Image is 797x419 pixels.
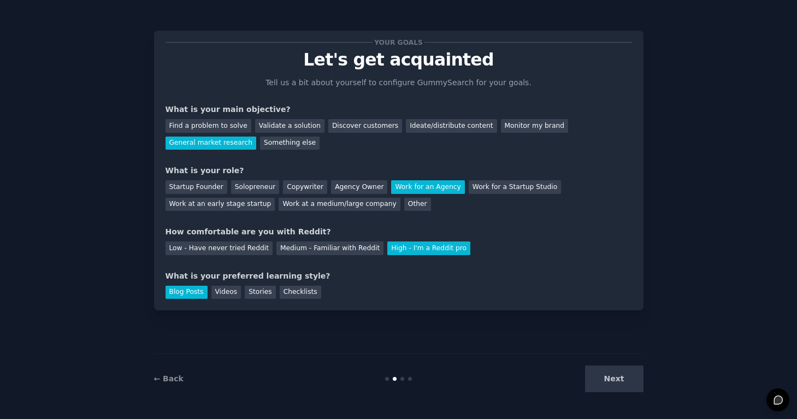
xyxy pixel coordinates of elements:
div: Medium - Familiar with Reddit [276,241,383,255]
div: Something else [260,137,320,150]
div: Solopreneur [231,180,279,194]
div: Agency Owner [331,180,387,194]
div: Discover customers [328,119,402,133]
div: Other [404,198,431,211]
div: Work for an Agency [391,180,464,194]
div: High - I'm a Reddit pro [387,241,470,255]
div: Copywriter [283,180,327,194]
div: Work at a medium/large company [279,198,400,211]
div: How comfortable are you with Reddit? [166,226,632,238]
div: Stories [245,286,275,299]
div: Work for a Startup Studio [469,180,561,194]
div: Videos [211,286,241,299]
div: Ideate/distribute content [406,119,497,133]
div: What is your role? [166,165,632,176]
div: Startup Founder [166,180,227,194]
div: General market research [166,137,257,150]
div: Low - Have never tried Reddit [166,241,273,255]
div: Blog Posts [166,286,208,299]
div: Work at an early stage startup [166,198,275,211]
div: What is your main objective? [166,104,632,115]
p: Tell us a bit about yourself to configure GummySearch for your goals. [261,77,536,88]
p: Let's get acquainted [166,50,632,69]
div: Monitor my brand [501,119,568,133]
div: Find a problem to solve [166,119,251,133]
div: Checklists [280,286,321,299]
div: Validate a solution [255,119,324,133]
div: What is your preferred learning style? [166,270,632,282]
a: ← Back [154,374,184,383]
span: Your goals [373,37,425,48]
